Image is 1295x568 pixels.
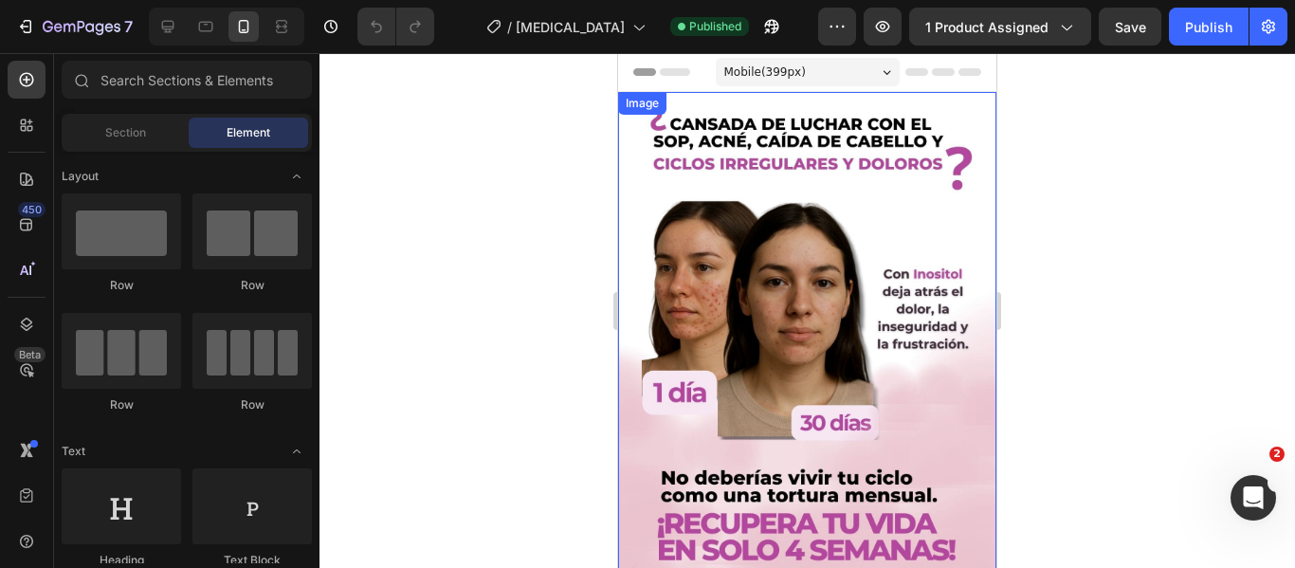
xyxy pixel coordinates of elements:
span: Layout [62,168,99,185]
span: Section [105,124,146,141]
span: Save [1115,19,1146,35]
button: Save [1099,8,1161,46]
span: 1 product assigned [925,17,1049,37]
div: Undo/Redo [357,8,434,46]
span: Element [227,124,270,141]
span: [MEDICAL_DATA] [516,17,625,37]
iframe: Design area [618,53,996,568]
span: / [507,17,512,37]
span: Published [689,18,741,35]
div: Row [62,396,181,413]
button: 1 product assigned [909,8,1091,46]
span: Toggle open [282,161,312,192]
div: Row [192,277,312,294]
iframe: Intercom live chat [1231,475,1276,521]
span: Toggle open [282,436,312,467]
div: 450 [18,202,46,217]
button: 7 [8,8,141,46]
span: 2 [1269,447,1285,462]
button: Publish [1169,8,1249,46]
div: Row [192,396,312,413]
div: Beta [14,347,46,362]
p: 7 [124,15,133,38]
div: Publish [1185,17,1232,37]
div: Row [62,277,181,294]
span: Text [62,443,85,460]
input: Search Sections & Elements [62,61,312,99]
